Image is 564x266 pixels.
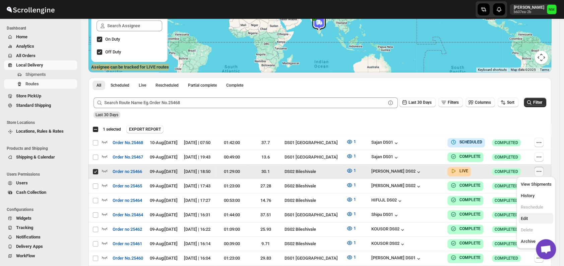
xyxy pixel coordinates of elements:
[459,183,481,188] b: COMPLETE
[448,100,459,105] span: Filters
[354,168,356,173] span: 1
[354,255,356,260] span: 1
[4,79,77,89] button: Routes
[113,255,143,262] span: Order No.25460
[113,226,142,233] span: Order no 25462
[150,183,178,188] span: 09-Aug | [DATE]
[150,212,178,217] span: 09-Aug | [DATE]
[371,255,422,262] div: [PERSON_NAME] DS01
[16,103,51,108] span: Standard Shipping
[251,226,280,233] div: 25.93
[438,98,463,107] button: Filters
[150,241,178,246] span: 09-Aug | [DATE]
[184,212,213,218] div: [DATE] | 16:31
[90,63,112,72] a: Open this area in Google Maps (opens a new window)
[184,197,213,204] div: [DATE] | 17:27
[7,146,77,151] span: Products and Shipping
[547,5,556,14] span: Narjit Magar
[342,165,360,176] button: 1
[4,223,77,232] button: Tracking
[104,97,386,108] input: Search Route Name Eg.Order No.25468
[217,183,247,189] div: 01:23:00
[217,139,247,146] div: 01:42:00
[16,53,36,58] span: All Orders
[450,254,481,261] button: COMPLETE
[495,140,518,145] span: COMPLETED
[514,10,544,14] p: b607ea-2b
[459,241,481,246] b: COMPLETE
[150,198,178,203] span: 09-Aug | [DATE]
[285,226,342,233] div: DS02 Bileshivale
[109,195,146,206] button: Order no 25464
[4,232,77,242] button: Notifications
[495,183,518,189] span: COMPLETED
[126,125,164,133] button: EXPORT REPORT
[520,239,535,244] span: Archive
[495,212,518,218] span: COMPLETED
[139,83,146,88] span: Live
[251,183,280,189] div: 27.28
[371,241,406,248] div: KOUSOR DS02
[498,98,518,107] button: Sort
[450,168,468,174] button: LIVE
[184,226,213,233] div: [DATE] | 16:22
[507,100,514,105] span: Sort
[103,127,121,132] span: 1 selected
[150,140,178,145] span: 10-Aug | [DATE]
[150,227,178,232] span: 09-Aug | [DATE]
[342,194,360,205] button: 1
[371,212,399,219] button: Shipu DS01
[371,226,406,233] div: KOUSOR DS02
[217,212,247,218] div: 01:44:00
[371,183,422,190] button: [PERSON_NAME] DS02
[16,253,35,258] span: WorkFlow
[217,197,247,204] div: 00:53:00
[371,140,399,146] button: Sajan DS01
[535,51,548,64] button: Map camera controls
[465,98,495,107] button: Columns
[16,244,43,249] span: Delivery Apps
[511,68,536,72] span: Map data ©2025
[184,154,213,161] div: [DATE] | 19:43
[105,37,120,42] span: On Duty
[150,154,178,160] span: 09-Aug | [DATE]
[113,183,142,189] span: Order no 25465
[371,169,422,175] button: [PERSON_NAME] DS02
[399,98,436,107] button: Last 30 Days
[342,151,360,162] button: 1
[150,256,178,261] span: 09-Aug | [DATE]
[109,238,146,249] button: Order no 25461
[4,178,77,188] button: Users
[459,169,468,173] b: LIVE
[409,100,432,105] span: Last 30 Days
[16,225,33,230] span: Tracking
[495,256,518,261] span: COMPLETED
[475,100,491,105] span: Columns
[371,154,399,161] button: Sajan DS01
[354,226,356,231] span: 1
[450,240,481,247] button: COMPLETE
[4,127,77,136] button: Locations, Rules & Rates
[514,5,544,10] p: [PERSON_NAME]
[533,100,542,105] span: Filter
[16,180,28,185] span: Users
[184,168,213,175] div: [DATE] | 18:50
[91,64,169,71] label: Assignee can be tracked for LIVE routes
[90,63,112,72] img: Google
[342,180,360,190] button: 1
[184,183,213,189] div: [DATE] | 17:43
[354,211,356,216] span: 1
[371,197,403,204] button: HIFUJL DS02
[25,72,46,77] span: Shipments
[285,168,342,175] div: DS02 Bileshivale
[495,227,518,232] span: COMPLETED
[251,255,280,262] div: 29.83
[495,169,518,174] span: COMPLETED
[109,253,147,264] button: Order No.25460
[25,81,39,86] span: Routes
[16,190,46,195] span: Cash Collection
[450,182,481,189] button: COMPLETE
[7,207,77,212] span: Configurations
[342,223,360,234] button: 1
